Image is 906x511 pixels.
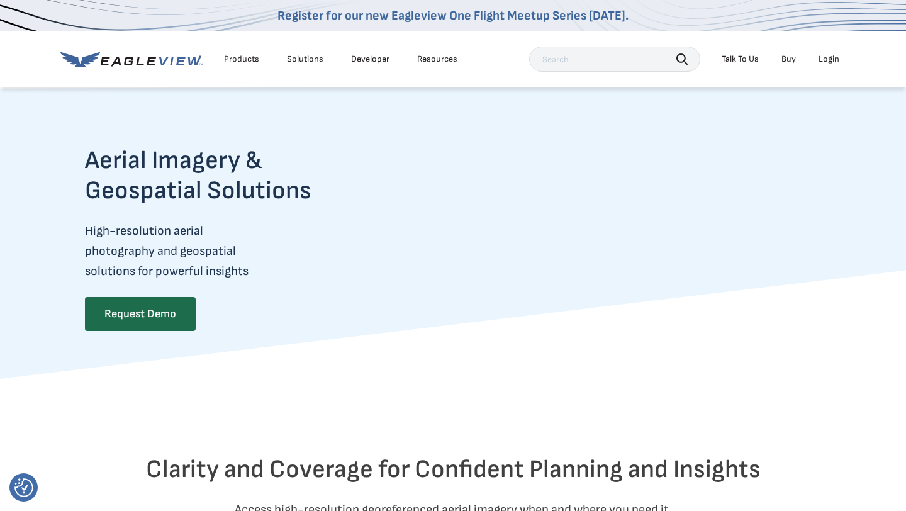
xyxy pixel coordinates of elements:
h2: Clarity and Coverage for Confident Planning and Insights [85,454,821,485]
img: Revisit consent button [14,478,33,497]
div: Talk To Us [722,53,759,65]
button: Consent Preferences [14,478,33,497]
a: Request Demo [85,297,196,331]
div: Solutions [287,53,323,65]
div: Login [819,53,839,65]
a: Buy [781,53,796,65]
p: High-resolution aerial photography and geospatial solutions for powerful insights [85,221,361,281]
input: Search [529,47,700,72]
a: Register for our new Eagleview One Flight Meetup Series [DATE]. [277,8,629,23]
a: Developer [351,53,389,65]
div: Products [224,53,259,65]
div: Resources [417,53,457,65]
h2: Aerial Imagery & Geospatial Solutions [85,145,361,206]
